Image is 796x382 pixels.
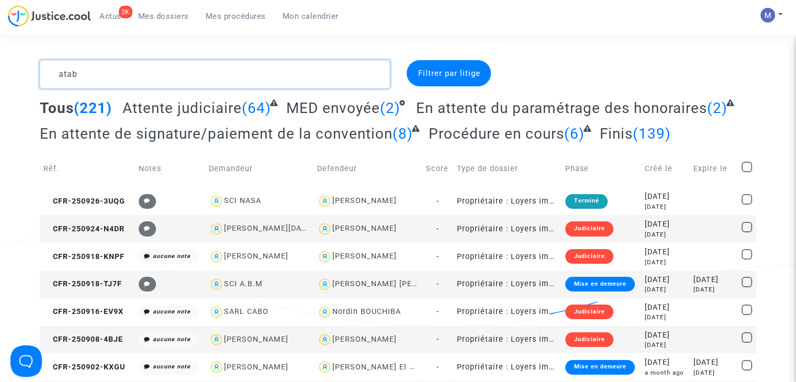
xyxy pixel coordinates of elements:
[43,279,122,288] span: CFR-250918-TJ7F
[224,196,261,205] div: SCI NASA
[317,277,332,292] img: icon-user.svg
[436,224,439,233] span: -
[453,215,562,243] td: Propriétaire : Loyers impayés/Charges impayées
[565,221,613,236] div: Judiciaire
[224,252,288,261] div: [PERSON_NAME]
[135,150,205,187] td: Notes
[453,353,562,381] td: Propriétaire : Loyers impayés/Charges impayées
[209,249,224,264] img: icon-user.svg
[209,332,224,347] img: icon-user.svg
[693,285,734,294] div: [DATE]
[43,252,125,261] span: CFR-250918-KNPF
[689,150,737,187] td: Expire le
[418,69,480,78] span: Filtrer par litige
[286,99,380,117] span: MED envoyée
[43,307,124,316] span: CFR-250916-EV9X
[224,335,288,344] div: [PERSON_NAME]
[565,360,634,375] div: Mise en demeure
[693,357,734,368] div: [DATE]
[224,307,268,316] div: SARL CABO
[693,274,734,286] div: [DATE]
[380,99,400,117] span: (2)
[565,305,613,319] div: Judiciaire
[317,194,332,209] img: icon-user.svg
[224,363,288,372] div: [PERSON_NAME]
[707,99,727,117] span: (2)
[453,187,562,215] td: Propriétaire : Loyers impayés/Charges impayées
[645,313,686,322] div: [DATE]
[645,341,686,350] div: [DATE]
[74,99,112,117] span: (221)
[332,224,397,233] div: [PERSON_NAME]
[393,125,413,142] span: (8)
[43,197,125,206] span: CFR-250926-3UQG
[209,305,224,320] img: icon-user.svg
[317,359,332,375] img: icon-user.svg
[153,363,190,370] i: aucune note
[224,279,263,288] div: SCI A.B.M
[224,224,313,233] div: [PERSON_NAME][DATE]
[206,12,266,21] span: Mes procédures
[317,332,332,347] img: icon-user.svg
[453,326,562,354] td: Propriétaire : Loyers impayés/Charges impayées
[317,305,332,320] img: icon-user.svg
[453,298,562,326] td: Propriétaire : Loyers impayés/Charges impayées
[43,363,125,372] span: CFR-250902-KXGU
[138,12,189,21] span: Mes dossiers
[422,150,453,187] td: Score
[209,359,224,375] img: icon-user.svg
[565,194,607,209] div: Terminé
[436,279,439,288] span: -
[436,335,439,344] span: -
[40,99,74,117] span: Tous
[40,125,393,142] span: En attente de signature/paiement de la convention
[416,99,707,117] span: En attente du paramétrage des honoraires
[209,221,224,237] img: icon-user.svg
[332,196,397,205] div: [PERSON_NAME]
[565,249,613,264] div: Judiciaire
[332,363,435,372] div: [PERSON_NAME] El Hosiny
[205,150,313,187] td: Demandeur
[332,252,397,261] div: [PERSON_NAME]
[209,277,224,292] img: icon-user.svg
[332,307,401,316] div: Nordin BOUCHIBA
[43,335,123,344] span: CFR-250908-4BJE
[313,150,422,187] td: Defendeur
[332,279,464,288] div: [PERSON_NAME] [PERSON_NAME]
[436,197,439,206] span: -
[153,336,190,343] i: aucune note
[645,302,686,313] div: [DATE]
[209,194,224,209] img: icon-user.svg
[645,274,686,286] div: [DATE]
[645,219,686,230] div: [DATE]
[645,285,686,294] div: [DATE]
[645,368,686,377] div: a month ago
[274,8,347,24] a: Mon calendrier
[10,345,42,377] iframe: Help Scout Beacon - Open
[242,99,271,117] span: (64)
[99,12,121,21] span: Actus
[693,368,734,377] div: [DATE]
[317,221,332,237] img: icon-user.svg
[565,277,634,291] div: Mise en demeure
[645,191,686,203] div: [DATE]
[453,243,562,271] td: Propriétaire : Loyers impayés/Charges impayées
[564,125,585,142] span: (6)
[436,252,439,261] span: -
[317,249,332,264] img: icon-user.svg
[645,330,686,341] div: [DATE]
[453,150,562,187] td: Type de dossier
[600,125,633,142] span: Finis
[332,335,397,344] div: [PERSON_NAME]
[40,150,134,187] td: Réf.
[197,8,274,24] a: Mes procédures
[122,99,242,117] span: Attente judiciaire
[645,246,686,258] div: [DATE]
[153,308,190,315] i: aucune note
[645,203,686,211] div: [DATE]
[641,150,689,187] td: Créé le
[130,8,197,24] a: Mes dossiers
[91,8,130,24] a: 2KActus
[436,363,439,372] span: -
[8,5,91,27] img: jc-logo.svg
